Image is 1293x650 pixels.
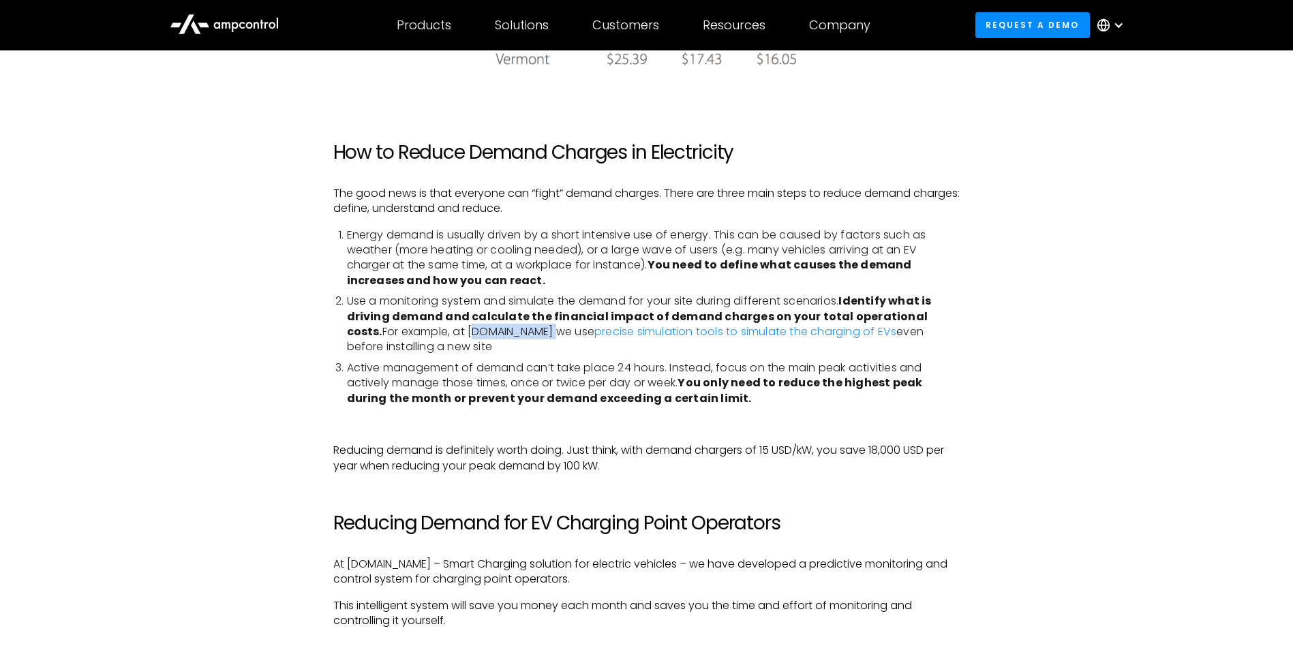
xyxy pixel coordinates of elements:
[809,18,870,33] div: Company
[333,186,960,217] p: The good news is that everyone can “fight” demand charges. There are three main steps to reduce d...
[592,18,659,33] div: Customers
[347,257,912,288] strong: You need to define what causes the demand increases and how you can react.
[347,294,960,355] li: Use a monitoring system and simulate the demand for your site during different scenarios. For exa...
[333,443,960,474] p: Reducing demand is definitely worth doing. Just think, with demand chargers of 15 USD/kW, you sav...
[333,598,960,629] p: This intelligent system will save you money each month and saves you the time and effort of monit...
[333,417,960,432] p: ‍
[333,512,960,535] h2: Reducing Demand for EV Charging Point Operators
[347,360,960,406] li: Active management of demand can’t take place 24 hours. Instead, focus on the main peak activities...
[495,18,549,33] div: Solutions
[397,18,451,33] div: Products
[703,18,765,33] div: Resources
[333,141,960,164] h2: How to Reduce Demand Charges in Electricity
[594,324,896,339] a: precise simulation tools to simulate the charging of EVs
[975,12,1090,37] a: Request a demo
[333,557,960,587] p: At [DOMAIN_NAME] – Smart Charging solution for electric vehicles – we have developed a predictive...
[347,293,932,339] strong: Identify what is driving demand and calculate the financial impact of demand charges on your tota...
[347,228,960,289] li: Energy demand is usually driven by a short intensive use of energy. This can be caused by factors...
[347,375,923,405] strong: You only need to reduce the highest peak during the month or prevent your demand exceeding a cert...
